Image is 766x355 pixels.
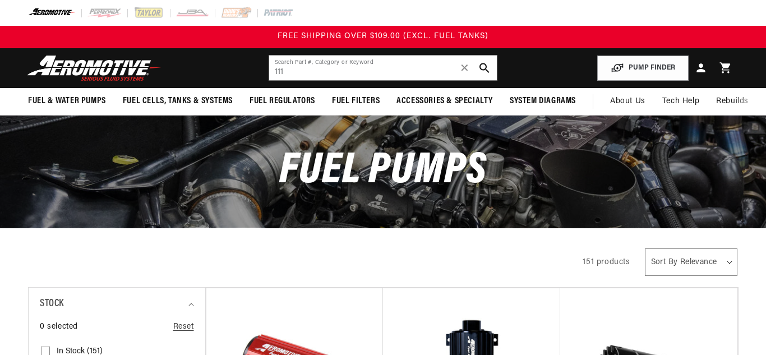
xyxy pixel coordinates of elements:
span: ✕ [460,59,470,77]
span: Stock [40,296,64,312]
summary: System Diagrams [501,88,584,114]
summary: Fuel & Water Pumps [20,88,114,114]
button: PUMP FINDER [597,56,689,81]
span: FREE SHIPPING OVER $109.00 (EXCL. FUEL TANKS) [278,32,488,40]
summary: Fuel Regulators [241,88,324,114]
summary: Stock (0 selected) [40,288,194,321]
summary: Rebuilds [708,88,757,115]
span: Rebuilds [716,95,749,108]
span: About Us [610,97,645,105]
span: System Diagrams [510,95,576,107]
span: 0 selected [40,321,78,333]
summary: Fuel Cells, Tanks & Systems [114,88,241,114]
span: Fuel & Water Pumps [28,95,106,107]
span: Fuel Regulators [250,95,315,107]
span: Tech Help [662,95,699,108]
img: Aeromotive [24,55,164,81]
span: 151 products [583,258,630,266]
button: search button [472,56,497,80]
span: Fuel Pumps [279,149,487,193]
a: About Us [602,88,654,115]
summary: Fuel Filters [324,88,388,114]
span: Fuel Cells, Tanks & Systems [123,95,233,107]
input: Search by Part Number, Category or Keyword [269,56,497,80]
span: Fuel Filters [332,95,380,107]
summary: Accessories & Specialty [388,88,501,114]
summary: Tech Help [654,88,708,115]
a: Reset [173,321,194,333]
span: Accessories & Specialty [396,95,493,107]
